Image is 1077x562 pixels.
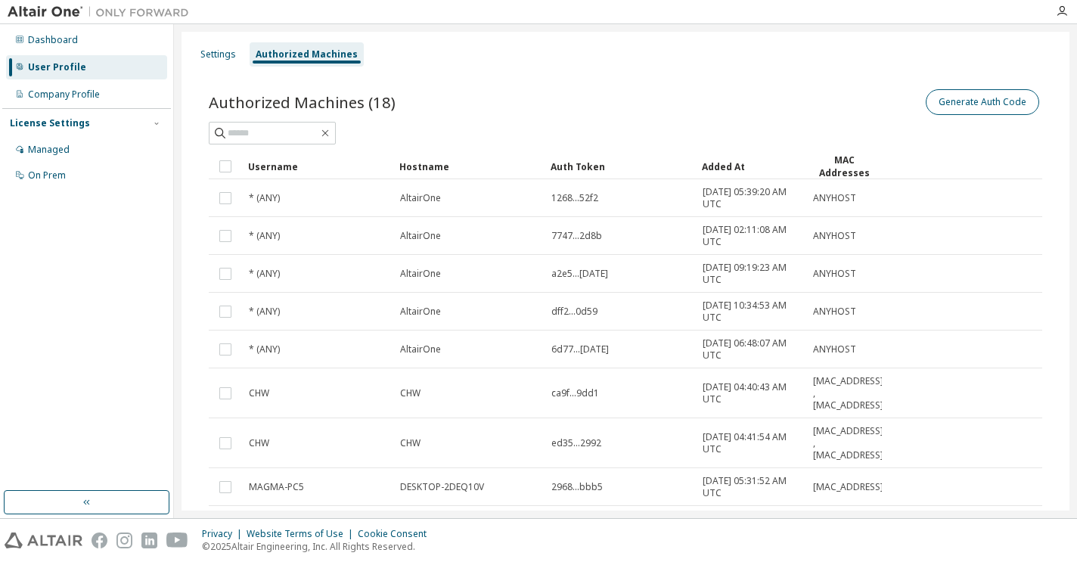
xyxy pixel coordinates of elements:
span: MAGMA-PC5 [249,481,304,493]
span: [MAC_ADDRESS] [813,481,883,493]
div: License Settings [10,117,90,129]
span: ANYHOST [813,268,856,280]
div: On Prem [28,169,66,182]
div: Company Profile [28,88,100,101]
img: linkedin.svg [141,533,157,548]
span: 6d77...[DATE] [551,343,609,356]
div: MAC Addresses [812,154,876,179]
p: © 2025 Altair Engineering, Inc. All Rights Reserved. [202,540,436,553]
span: CHW [249,437,269,449]
span: ed35...2992 [551,437,601,449]
div: Privacy [202,528,247,540]
span: CHW [400,387,421,399]
span: 2968...bbb5 [551,481,603,493]
img: youtube.svg [166,533,188,548]
span: [MAC_ADDRESS] , [MAC_ADDRESS] [813,425,883,461]
div: Added At [702,154,800,179]
div: Auth Token [551,154,690,179]
span: AltairOne [400,192,441,204]
span: ANYHOST [813,306,856,318]
span: ca9f...9dd1 [551,387,599,399]
div: Hostname [399,154,538,179]
span: [DATE] 06:48:07 AM UTC [703,337,799,362]
span: [MAC_ADDRESS] , [MAC_ADDRESS] [813,375,883,411]
span: ANYHOST [813,343,856,356]
span: AltairOne [400,230,441,242]
div: Cookie Consent [358,528,436,540]
span: ANYHOST [813,192,856,204]
span: [DATE] 10:34:53 AM UTC [703,300,799,324]
div: Authorized Machines [256,48,358,61]
span: AltairOne [400,306,441,318]
span: * (ANY) [249,192,280,204]
span: [DATE] 02:11:08 AM UTC [703,224,799,248]
div: Managed [28,144,70,156]
span: * (ANY) [249,306,280,318]
span: 7747...2d8b [551,230,602,242]
span: CHW [249,387,269,399]
span: [DATE] 05:39:20 AM UTC [703,186,799,210]
span: Authorized Machines (18) [209,92,396,113]
span: * (ANY) [249,230,280,242]
div: User Profile [28,61,86,73]
span: [DATE] 04:40:43 AM UTC [703,381,799,405]
div: Username [248,154,387,179]
span: AltairOne [400,343,441,356]
div: Dashboard [28,34,78,46]
img: instagram.svg [116,533,132,548]
span: DESKTOP-2DEQ10V [400,481,484,493]
button: Generate Auth Code [926,89,1039,115]
span: * (ANY) [249,268,280,280]
div: Website Terms of Use [247,528,358,540]
span: 1268...52f2 [551,192,598,204]
span: [DATE] 05:31:52 AM UTC [703,475,799,499]
span: a2e5...[DATE] [551,268,608,280]
img: altair_logo.svg [5,533,82,548]
img: Altair One [8,5,197,20]
span: [DATE] 09:19:23 AM UTC [703,262,799,286]
img: facebook.svg [92,533,107,548]
span: [DATE] 04:41:54 AM UTC [703,431,799,455]
span: CHW [400,437,421,449]
span: dff2...0d59 [551,306,597,318]
div: Settings [200,48,236,61]
span: ANYHOST [813,230,856,242]
span: AltairOne [400,268,441,280]
span: * (ANY) [249,343,280,356]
